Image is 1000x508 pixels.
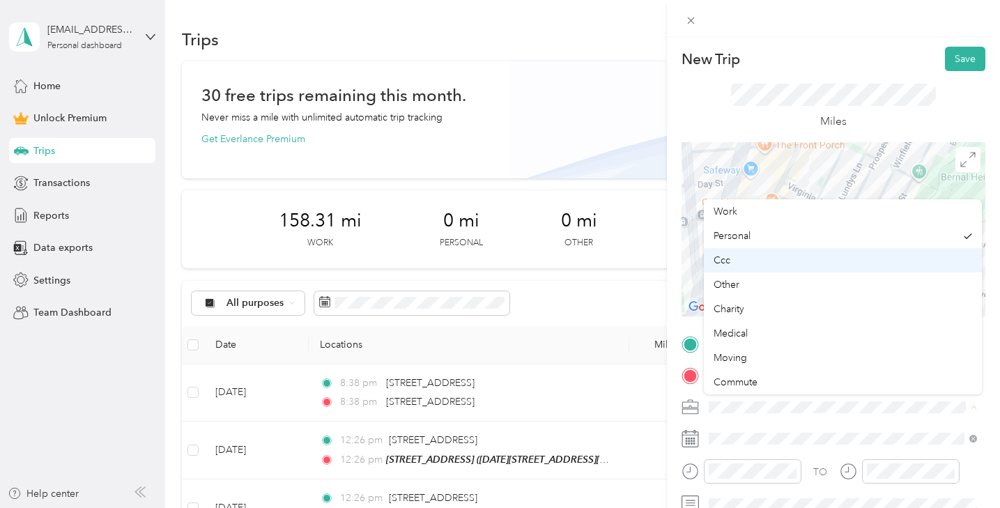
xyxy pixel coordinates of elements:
[714,279,739,291] span: Other
[820,113,847,130] p: Miles
[714,206,737,217] span: Work
[945,47,985,71] button: Save
[714,376,757,388] span: Commute
[714,254,730,266] span: Ccc
[714,328,748,339] span: Medical
[685,298,731,316] a: Open this area in Google Maps (opens a new window)
[922,430,1000,508] iframe: Everlance-gr Chat Button Frame
[714,303,744,315] span: Charity
[682,49,740,69] p: New Trip
[813,465,827,479] div: TO
[685,298,731,316] img: Google
[714,352,747,364] span: Moving
[714,230,751,242] span: Personal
